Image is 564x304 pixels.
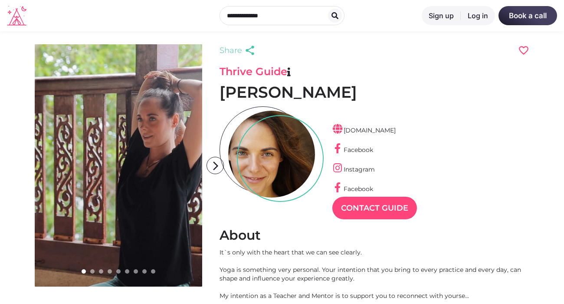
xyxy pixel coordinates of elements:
a: Facebook [332,146,373,154]
div: It`s only with the heart that we can see clearly. Yoga is something very personal. Your intention... [220,248,529,300]
a: Contact Guide [332,197,417,219]
h1: [PERSON_NAME] [220,83,529,102]
a: Facebook [332,185,373,193]
span: Share [220,44,242,56]
a: Book a call [498,6,557,25]
i: arrow_forward_ios [207,157,224,175]
a: Sign up [422,6,461,25]
a: Share [220,44,258,56]
a: [DOMAIN_NAME] [332,126,396,134]
h3: Thrive Guide [220,65,529,78]
a: Log in [461,6,495,25]
a: Instagram [332,165,375,173]
h2: About [220,227,529,244]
